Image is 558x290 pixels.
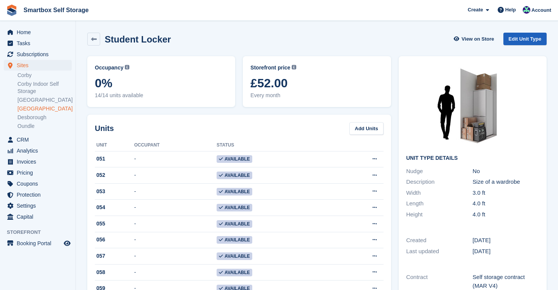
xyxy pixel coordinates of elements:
[217,204,252,211] span: Available
[95,123,114,134] h2: Units
[17,200,62,211] span: Settings
[473,199,539,208] div: 4.0 ft
[4,200,72,211] a: menu
[17,211,62,222] span: Capital
[4,238,72,249] a: menu
[4,211,72,222] a: menu
[6,5,17,16] img: stora-icon-8386f47178a22dfd0bd8f6a31ec36ba5ce8667c1dd55bd0f319d3a0aa187defe.svg
[95,203,134,211] div: 054
[250,64,290,72] span: Storefront price
[95,155,134,163] div: 051
[217,155,252,163] span: Available
[17,238,62,249] span: Booking Portal
[473,236,539,245] div: [DATE]
[95,76,228,90] span: 0%
[134,139,217,151] th: Occupant
[4,27,72,38] a: menu
[406,199,473,208] div: Length
[7,229,75,236] span: Storefront
[473,167,539,176] div: No
[406,178,473,186] div: Description
[406,167,473,176] div: Nudge
[473,178,539,186] div: Size of a wardrobe
[17,145,62,156] span: Analytics
[4,134,72,145] a: menu
[63,239,72,248] a: Preview store
[217,236,252,244] span: Available
[4,178,72,189] a: menu
[20,4,92,16] a: Smartbox Self Storage
[17,134,62,145] span: CRM
[406,155,539,161] h2: Unit Type details
[4,38,72,49] a: menu
[505,6,516,14] span: Help
[250,91,383,99] span: Every month
[406,273,473,290] div: Contract
[4,167,72,178] a: menu
[17,49,62,60] span: Subscriptions
[453,33,497,45] a: View on Store
[217,269,252,276] span: Available
[473,273,539,290] div: Self storage contract (MAR V4)
[17,123,72,130] a: Oundle
[17,80,72,95] a: Corby Indoor Self Storage
[217,252,252,260] span: Available
[17,114,72,121] a: Desborough
[406,189,473,197] div: Width
[523,6,530,14] img: Roger Canham
[4,156,72,167] a: menu
[134,248,217,265] td: -
[531,6,551,14] span: Account
[4,49,72,60] a: menu
[134,264,217,281] td: -
[217,172,252,179] span: Available
[134,183,217,200] td: -
[4,145,72,156] a: menu
[473,189,539,197] div: 3.0 ft
[17,96,72,104] a: [GEOGRAPHIC_DATA]
[95,268,134,276] div: 058
[406,236,473,245] div: Created
[134,167,217,184] td: -
[406,210,473,219] div: Height
[17,27,62,38] span: Home
[17,72,72,79] a: Corby
[473,247,539,256] div: [DATE]
[17,156,62,167] span: Invoices
[217,188,252,195] span: Available
[95,139,134,151] th: Unit
[134,232,217,248] td: -
[462,35,494,43] span: View on Store
[17,189,62,200] span: Protection
[4,189,72,200] a: menu
[17,167,62,178] span: Pricing
[4,60,72,71] a: menu
[17,60,62,71] span: Sites
[134,151,217,167] td: -
[125,65,129,69] img: icon-info-grey-7440780725fd019a000dd9b08b2336e03edf1995a4989e88bcd33f0948082b44.svg
[95,171,134,179] div: 052
[503,33,547,45] a: Edit Unit Type
[17,105,72,112] a: [GEOGRAPHIC_DATA]
[217,139,332,151] th: Status
[473,210,539,219] div: 4.0 ft
[406,247,473,256] div: Last updated
[95,236,134,244] div: 056
[292,65,296,69] img: icon-info-grey-7440780725fd019a000dd9b08b2336e03edf1995a4989e88bcd33f0948082b44.svg
[95,91,228,99] span: 14/14 units available
[95,64,123,72] span: Occupancy
[416,64,530,149] img: 10-sqft-unit.jpg
[95,252,134,260] div: 057
[105,34,171,44] h2: Student Locker
[17,178,62,189] span: Coupons
[17,38,62,49] span: Tasks
[134,200,217,216] td: -
[468,6,483,14] span: Create
[217,220,252,228] span: Available
[134,216,217,232] td: -
[95,220,134,228] div: 055
[349,122,383,135] a: Add Units
[250,76,383,90] span: £52.00
[95,188,134,195] div: 053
